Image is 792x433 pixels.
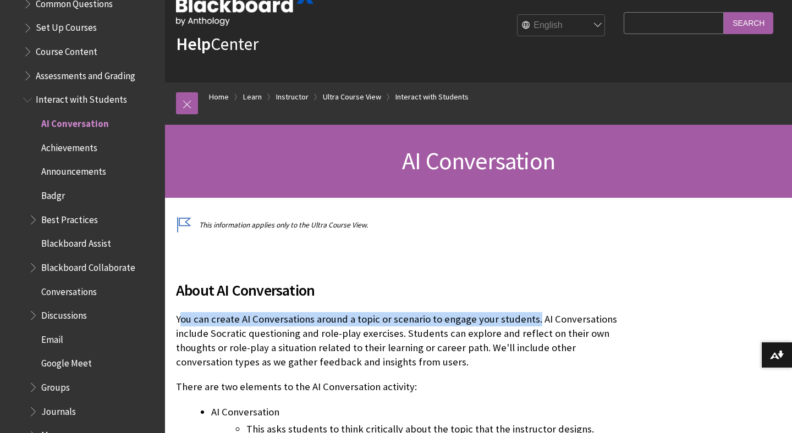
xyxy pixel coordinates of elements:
[41,114,109,129] span: AI Conversation
[41,330,63,345] span: Email
[41,258,135,273] span: Blackboard Collaborate
[276,90,309,104] a: Instructor
[36,91,127,106] span: Interact with Students
[41,138,97,153] span: Achievements
[36,42,97,57] span: Course Content
[724,12,773,34] input: Search
[41,402,76,417] span: Journals
[41,186,65,201] span: Badgr
[41,354,92,369] span: Google Meet
[41,163,106,177] span: Announcements
[176,33,211,55] strong: Help
[41,306,87,321] span: Discussions
[176,33,258,55] a: HelpCenter
[176,380,618,394] p: There are two elements to the AI Conversation activity:
[41,282,97,297] span: Conversations
[36,66,135,81] span: Assessments and Grading
[36,19,97,34] span: Set Up Courses
[41,378,70,393] span: Groups
[323,90,381,104] a: Ultra Course View
[41,234,111,249] span: Blackboard Assist
[518,15,606,37] select: Site Language Selector
[176,312,618,370] p: You can create AI Conversations around a topic or scenario to engage your students. AI Conversati...
[209,90,229,104] a: Home
[41,210,98,225] span: Best Practices
[395,90,469,104] a: Interact with Students
[176,220,618,230] p: This information applies only to the Ultra Course View.
[402,146,555,176] span: AI Conversation
[176,279,618,302] span: About AI Conversation
[243,90,262,104] a: Learn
